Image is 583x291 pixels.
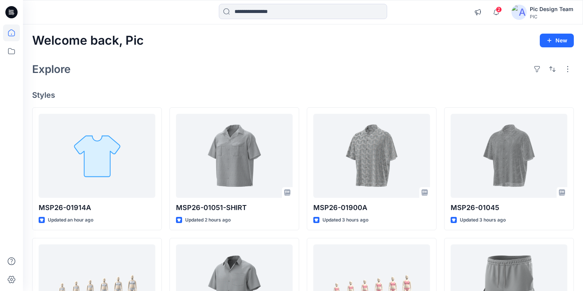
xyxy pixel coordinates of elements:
[32,63,71,75] h2: Explore
[39,202,155,213] p: MSP26-01914A
[176,114,293,198] a: MSP26-01051-SHIRT
[313,202,430,213] p: MSP26-01900A
[451,114,567,198] a: MSP26-01045
[530,5,573,14] div: Pic Design Team
[540,34,574,47] button: New
[511,5,527,20] img: avatar
[322,216,368,224] p: Updated 3 hours ago
[176,202,293,213] p: MSP26-01051-SHIRT
[32,34,144,48] h2: Welcome back, Pic
[496,6,502,13] span: 2
[460,216,506,224] p: Updated 3 hours ago
[530,14,573,19] div: PIC
[32,91,574,100] h4: Styles
[451,202,567,213] p: MSP26-01045
[185,216,231,224] p: Updated 2 hours ago
[313,114,430,198] a: MSP26-01900A
[39,114,155,198] a: MSP26-01914A
[48,216,93,224] p: Updated an hour ago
